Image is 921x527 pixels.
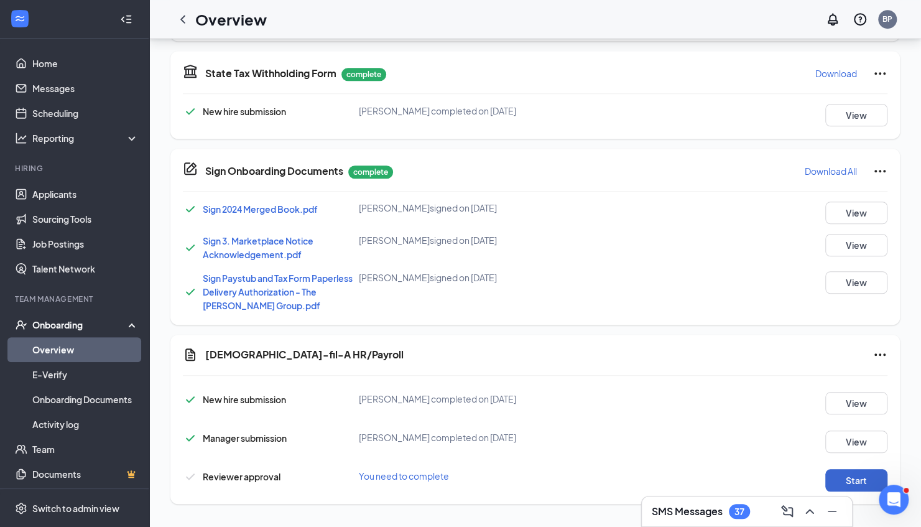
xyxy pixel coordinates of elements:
[32,256,139,281] a: Talent Network
[800,501,820,521] button: ChevronUp
[32,51,139,76] a: Home
[32,437,139,462] a: Team
[348,166,393,179] p: complete
[734,506,744,517] div: 37
[32,337,139,362] a: Overview
[359,432,516,443] span: [PERSON_NAME] completed on [DATE]
[183,63,198,78] svg: TaxGovernmentIcon
[205,348,404,361] h5: [DEMOGRAPHIC_DATA]-fil-A HR/Payroll
[804,161,858,181] button: Download All
[341,68,386,81] p: complete
[183,347,198,362] svg: Document
[780,504,795,519] svg: ComposeMessage
[183,240,198,255] svg: Checkmark
[15,319,27,331] svg: UserCheck
[872,164,887,179] svg: Ellipses
[15,132,27,144] svg: Analysis
[825,469,887,492] button: Start
[15,294,136,304] div: Team Management
[203,235,313,260] a: Sign 3. Marketplace Notice Acknowledgement.pdf
[652,505,723,518] h3: SMS Messages
[203,273,353,311] a: Sign Paystub and Tax Form Paperless Delivery Authorization - The [PERSON_NAME] Group.pdf
[853,12,868,27] svg: QuestionInfo
[32,412,139,437] a: Activity log
[825,202,887,224] button: View
[805,165,857,177] p: Download All
[32,101,139,126] a: Scheduling
[872,347,887,362] svg: Ellipses
[32,362,139,387] a: E-Verify
[822,501,842,521] button: Minimize
[203,106,286,117] span: New hire submission
[183,284,198,299] svg: Checkmark
[203,203,318,215] a: Sign 2024 Merged Book.pdf
[359,202,594,214] div: [PERSON_NAME] signed on [DATE]
[175,12,190,27] svg: ChevronLeft
[183,104,198,119] svg: Checkmark
[183,431,198,445] svg: Checkmark
[183,161,198,176] svg: CompanyDocumentIcon
[777,501,797,521] button: ComposeMessage
[359,105,516,116] span: [PERSON_NAME] completed on [DATE]
[825,392,887,414] button: View
[32,387,139,412] a: Onboarding Documents
[120,13,132,26] svg: Collapse
[359,234,594,246] div: [PERSON_NAME] signed on [DATE]
[815,63,858,83] button: Download
[203,432,287,444] span: Manager submission
[32,319,128,331] div: Onboarding
[32,462,139,487] a: DocumentsCrown
[32,231,139,256] a: Job Postings
[815,67,857,80] p: Download
[872,66,887,81] svg: Ellipses
[359,271,594,284] div: [PERSON_NAME] signed on [DATE]
[825,234,887,256] button: View
[32,76,139,101] a: Messages
[195,9,267,30] h1: Overview
[205,67,336,80] h5: State Tax Withholding Form
[14,12,26,25] svg: WorkstreamLogo
[32,132,139,144] div: Reporting
[825,271,887,294] button: View
[359,393,516,404] span: [PERSON_NAME] completed on [DATE]
[879,485,909,515] iframe: Intercom live chat
[359,470,449,482] span: You need to complete
[183,469,198,484] svg: Checkmark
[32,487,139,511] a: SurveysCrown
[183,202,198,217] svg: Checkmark
[32,182,139,207] a: Applicants
[882,14,892,24] div: BP
[802,504,817,519] svg: ChevronUp
[825,104,887,126] button: View
[825,12,840,27] svg: Notifications
[32,502,119,515] div: Switch to admin view
[825,504,840,519] svg: Minimize
[203,394,286,405] span: New hire submission
[205,164,343,178] h5: Sign Onboarding Documents
[825,431,887,453] button: View
[15,502,27,515] svg: Settings
[183,392,198,407] svg: Checkmark
[15,163,136,174] div: Hiring
[32,207,139,231] a: Sourcing Tools
[203,471,280,482] span: Reviewer approval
